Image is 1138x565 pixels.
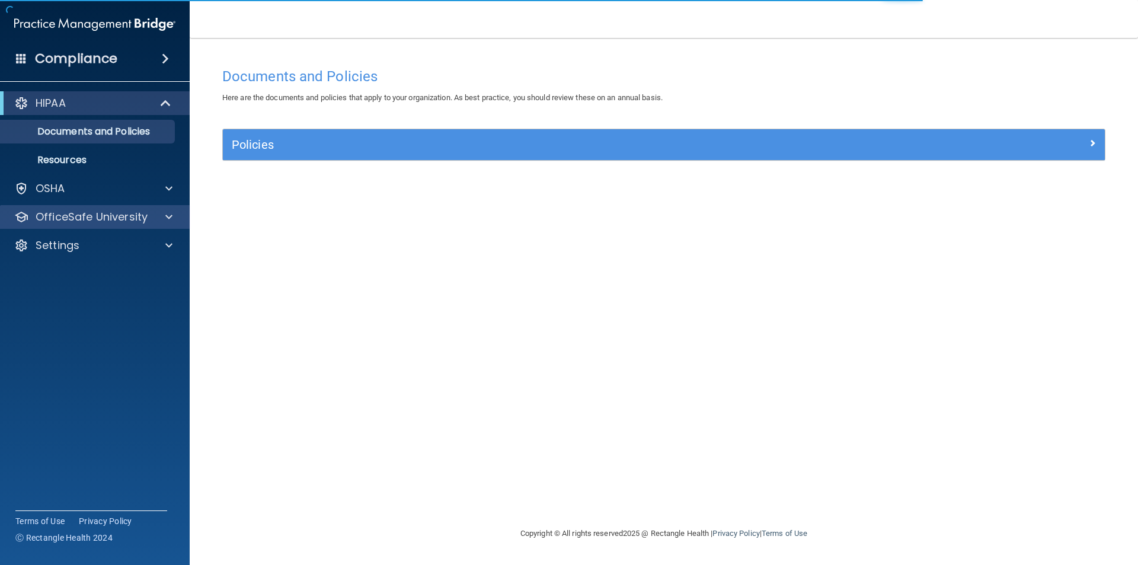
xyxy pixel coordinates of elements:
[762,529,807,538] a: Terms of Use
[8,154,170,166] p: Resources
[15,532,113,544] span: Ⓒ Rectangle Health 2024
[14,238,172,253] a: Settings
[222,93,663,102] span: Here are the documents and policies that apply to your organization. As best practice, you should...
[79,515,132,527] a: Privacy Policy
[15,515,65,527] a: Terms of Use
[232,138,875,151] h5: Policies
[222,69,1105,84] h4: Documents and Policies
[14,12,175,36] img: PMB logo
[14,96,172,110] a: HIPAA
[232,135,1096,154] a: Policies
[712,529,759,538] a: Privacy Policy
[35,50,117,67] h4: Compliance
[36,96,66,110] p: HIPAA
[933,481,1124,528] iframe: Drift Widget Chat Controller
[8,126,170,138] p: Documents and Policies
[36,181,65,196] p: OSHA
[36,238,79,253] p: Settings
[14,181,172,196] a: OSHA
[14,210,172,224] a: OfficeSafe University
[447,515,880,553] div: Copyright © All rights reserved 2025 @ Rectangle Health | |
[36,210,148,224] p: OfficeSafe University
